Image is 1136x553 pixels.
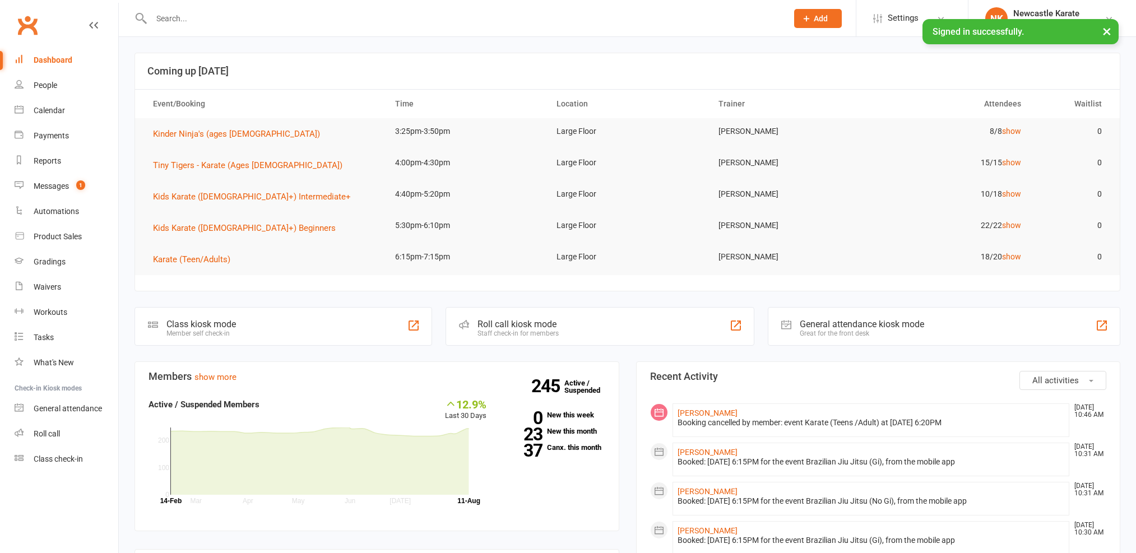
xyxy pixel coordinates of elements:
[678,526,738,535] a: [PERSON_NAME]
[1069,522,1106,536] time: [DATE] 10:30 AM
[933,26,1024,37] span: Signed in successfully.
[546,90,708,118] th: Location
[870,244,1031,270] td: 18/20
[678,448,738,457] a: [PERSON_NAME]
[794,9,842,28] button: Add
[1002,252,1021,261] a: show
[194,372,237,382] a: show more
[34,257,66,266] div: Gradings
[147,66,1107,77] h3: Coming up [DATE]
[153,254,230,264] span: Karate (Teen/Adults)
[870,181,1031,207] td: 10/18
[385,181,546,207] td: 4:40pm-5:20pm
[153,223,336,233] span: Kids Karate ([DEMOGRAPHIC_DATA]+) Beginners
[34,232,82,241] div: Product Sales
[678,487,738,496] a: [PERSON_NAME]
[34,282,61,291] div: Waivers
[531,378,564,394] strong: 245
[708,90,870,118] th: Trainer
[678,496,1065,506] div: Booked: [DATE] 6:15PM for the event Brazilian Jiu Jitsu (No Gi), from the mobile app
[34,182,69,190] div: Messages
[650,371,1107,382] h3: Recent Activity
[678,457,1065,467] div: Booked: [DATE] 6:15PM for the event Brazilian Jiu Jitsu (Gi), from the mobile app
[385,244,546,270] td: 6:15pm-7:15pm
[153,190,359,203] button: Kids Karate ([DEMOGRAPHIC_DATA]+) Intermediate+
[15,224,118,249] a: Product Sales
[503,427,605,435] a: 23New this month
[477,329,559,337] div: Staff check-in for members
[1032,375,1079,385] span: All activities
[1013,8,1079,18] div: Newcastle Karate
[166,319,236,329] div: Class kiosk mode
[1031,150,1112,176] td: 0
[15,123,118,148] a: Payments
[34,454,83,463] div: Class check-in
[1031,90,1112,118] th: Waitlist
[1031,212,1112,239] td: 0
[870,118,1031,145] td: 8/8
[1031,118,1112,145] td: 0
[15,98,118,123] a: Calendar
[166,329,236,337] div: Member self check-in
[385,150,546,176] td: 4:00pm-4:30pm
[1002,158,1021,167] a: show
[34,308,67,317] div: Workouts
[1002,189,1021,198] a: show
[1031,244,1112,270] td: 0
[503,444,605,451] a: 37Canx. this month
[76,180,85,190] span: 1
[1002,221,1021,230] a: show
[143,90,385,118] th: Event/Booking
[385,118,546,145] td: 3:25pm-3:50pm
[15,421,118,447] a: Roll call
[15,48,118,73] a: Dashboard
[153,127,328,141] button: Kinder Ninja's (ages [DEMOGRAPHIC_DATA])
[546,118,708,145] td: Large Floor
[546,244,708,270] td: Large Floor
[15,199,118,224] a: Automations
[15,275,118,300] a: Waivers
[678,418,1065,427] div: Booking cancelled by member: event Karate (Teens /Adult) at [DATE] 6:20PM
[445,398,486,410] div: 12.9%
[15,396,118,421] a: General attendance kiosk mode
[148,11,780,26] input: Search...
[153,253,238,266] button: Karate (Teen/Adults)
[15,325,118,350] a: Tasks
[34,131,69,140] div: Payments
[13,11,41,39] a: Clubworx
[34,81,57,90] div: People
[546,212,708,239] td: Large Floor
[153,221,344,235] button: Kids Karate ([DEMOGRAPHIC_DATA]+) Beginners
[503,426,543,443] strong: 23
[153,159,350,172] button: Tiny Tigers - Karate (Ages [DEMOGRAPHIC_DATA])
[34,358,74,367] div: What's New
[708,212,870,239] td: [PERSON_NAME]
[153,129,320,139] span: Kinder Ninja's (ages [DEMOGRAPHIC_DATA])
[888,6,919,31] span: Settings
[800,319,924,329] div: General attendance kiosk mode
[15,447,118,472] a: Class kiosk mode
[708,244,870,270] td: [PERSON_NAME]
[385,90,546,118] th: Time
[34,55,72,64] div: Dashboard
[153,192,351,202] span: Kids Karate ([DEMOGRAPHIC_DATA]+) Intermediate+
[708,118,870,145] td: [PERSON_NAME]
[546,181,708,207] td: Large Floor
[800,329,924,337] div: Great for the front desk
[546,150,708,176] td: Large Floor
[15,174,118,199] a: Messages 1
[34,429,60,438] div: Roll call
[445,398,486,422] div: Last 30 Days
[814,14,828,23] span: Add
[1069,482,1106,497] time: [DATE] 10:31 AM
[153,160,342,170] span: Tiny Tigers - Karate (Ages [DEMOGRAPHIC_DATA])
[503,411,605,419] a: 0New this week
[1002,127,1021,136] a: show
[1031,181,1112,207] td: 0
[564,371,614,402] a: 245Active / Suspended
[870,212,1031,239] td: 22/22
[34,106,65,115] div: Calendar
[15,249,118,275] a: Gradings
[708,181,870,207] td: [PERSON_NAME]
[870,90,1031,118] th: Attendees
